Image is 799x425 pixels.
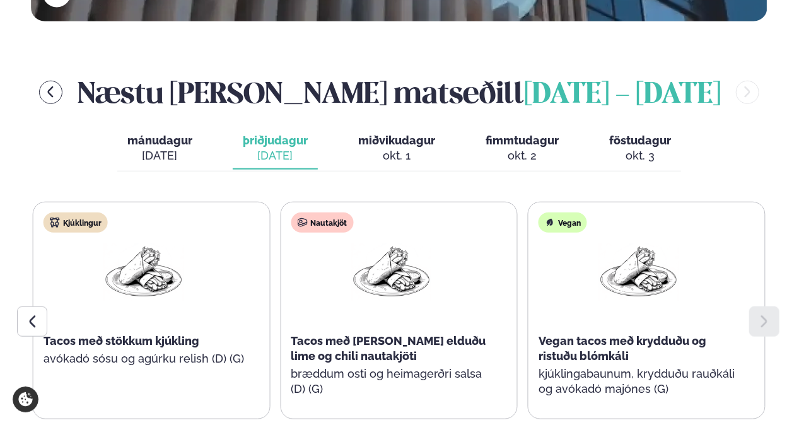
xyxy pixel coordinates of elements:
[291,334,486,363] span: Tacos með [PERSON_NAME] elduðu lime og chili nautakjöti
[243,148,308,163] div: [DATE]
[44,351,244,366] p: avókadó sósu og agúrku relish (D) (G)
[44,334,199,347] span: Tacos með stökkum kjúkling
[524,81,721,109] span: [DATE] - [DATE]
[117,128,202,170] button: mánudagur [DATE]
[297,218,307,228] img: beef.svg
[598,243,679,301] img: Wraps.png
[351,243,431,301] img: Wraps.png
[486,134,559,147] span: fimmtudagur
[243,134,308,147] span: þriðjudagur
[127,148,192,163] div: [DATE]
[475,128,569,170] button: fimmtudagur okt. 2
[127,134,192,147] span: mánudagur
[599,128,681,170] button: föstudagur okt. 3
[545,218,555,228] img: Vegan.svg
[609,134,671,147] span: föstudagur
[609,148,671,163] div: okt. 3
[44,212,108,233] div: Kjúklingur
[358,134,435,147] span: miðvikudagur
[291,212,353,233] div: Nautakjöt
[539,366,739,397] p: kjúklingabaunum, krydduðu rauðkáli og avókadó majónes (G)
[50,218,60,228] img: chicken.svg
[539,334,706,363] span: Vegan tacos með krydduðu og ristuðu blómkáli
[348,128,445,170] button: miðvikudagur okt. 1
[736,81,759,104] button: menu-btn-right
[13,387,38,412] a: Cookie settings
[233,128,318,170] button: þriðjudagur [DATE]
[291,366,491,397] p: bræddum osti og heimagerðri salsa (D) (G)
[39,81,62,104] button: menu-btn-left
[358,148,435,163] div: okt. 1
[78,72,721,113] h2: Næstu [PERSON_NAME] matseðill
[103,243,184,301] img: Wraps.png
[486,148,559,163] div: okt. 2
[539,212,587,233] div: Vegan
